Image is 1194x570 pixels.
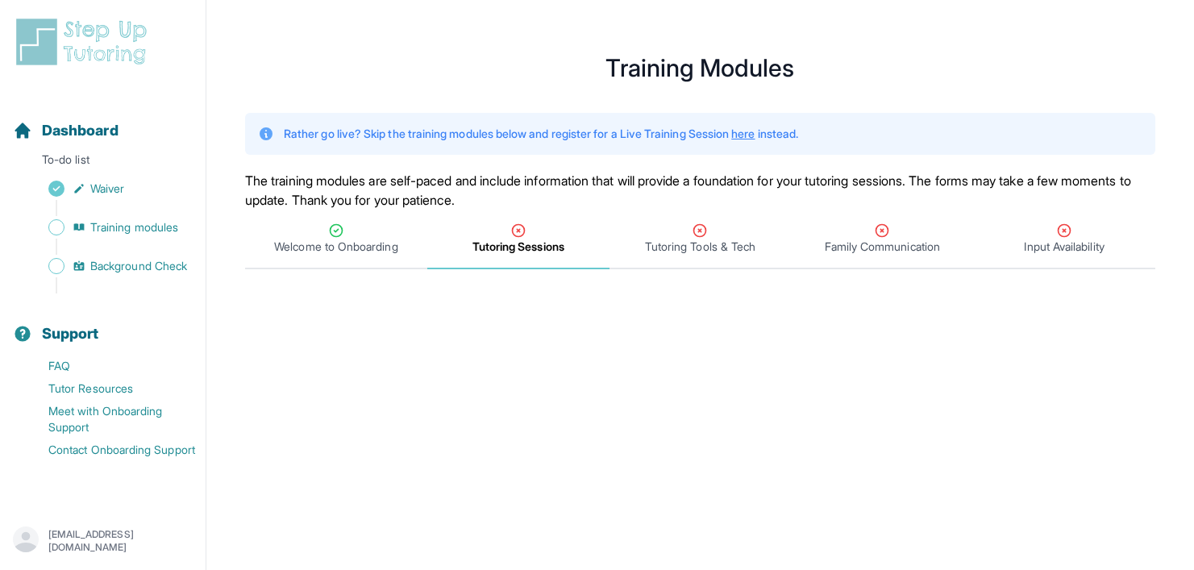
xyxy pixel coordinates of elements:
h1: Training Modules [245,58,1155,77]
span: Background Check [90,258,187,274]
a: Background Check [13,255,206,277]
span: Family Communication [825,239,940,255]
a: Tutor Resources [13,377,206,400]
span: Tutoring Sessions [472,239,564,255]
a: FAQ [13,355,206,377]
a: Waiver [13,177,206,200]
p: The training modules are self-paced and include information that will provide a foundation for yo... [245,171,1155,210]
span: Training modules [90,219,178,235]
nav: Tabs [245,210,1155,269]
span: Input Availability [1024,239,1104,255]
a: Dashboard [13,119,119,142]
a: Meet with Onboarding Support [13,400,206,439]
span: Dashboard [42,119,119,142]
button: Support [6,297,199,352]
span: Support [42,322,99,345]
span: Tutoring Tools & Tech [645,239,755,255]
p: [EMAIL_ADDRESS][DOMAIN_NAME] [48,528,193,554]
img: logo [13,16,156,68]
span: Waiver [90,181,124,197]
a: here [731,127,755,140]
span: Welcome to Onboarding [274,239,397,255]
p: To-do list [6,152,199,174]
button: [EMAIL_ADDRESS][DOMAIN_NAME] [13,526,193,555]
a: Contact Onboarding Support [13,439,206,461]
a: Training modules [13,216,206,239]
button: Dashboard [6,94,199,148]
p: Rather go live? Skip the training modules below and register for a Live Training Session instead. [284,126,798,142]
